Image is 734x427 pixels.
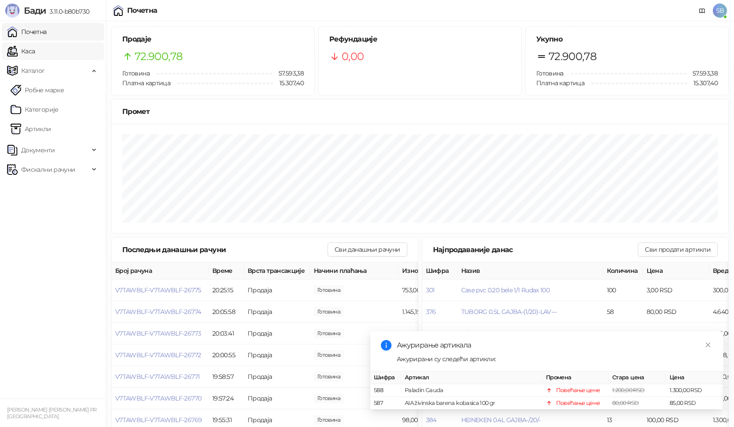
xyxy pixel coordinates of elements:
[327,242,407,257] button: Сви данашњи рачуни
[112,262,209,280] th: Број рачуна
[603,301,643,323] td: 58
[11,101,59,118] a: Категорије
[314,329,344,338] span: 330,00
[209,280,244,301] td: 20:25:15
[643,262,709,280] th: Цена
[603,262,643,280] th: Количина
[422,262,458,280] th: Шифра
[609,371,666,384] th: Стара цена
[209,323,244,344] td: 20:03:41
[314,372,344,382] span: 415,00
[458,262,603,280] th: Назив
[209,262,244,280] th: Време
[122,79,170,87] span: Платна картица
[461,416,541,424] button: HEINEKEN 0.4L GAJBA-/20/-
[24,5,46,16] span: Бади
[399,301,465,323] td: 1.145,15 RSD
[272,68,304,78] span: 57.593,38
[643,280,709,301] td: 3,00 RSD
[5,4,19,18] img: Logo
[209,366,244,388] td: 19:58:57
[209,301,244,323] td: 20:05:58
[666,397,723,410] td: 85,00 RSD
[209,344,244,366] td: 20:00:55
[244,262,310,280] th: Врста трансакције
[11,81,64,99] a: Робне марке
[21,62,45,79] span: Каталог
[122,69,150,77] span: Готовина
[314,307,344,317] span: 1.145,15
[244,388,310,409] td: Продаја
[115,394,201,402] span: V7TAWBLF-V7TAWBLF-26770
[643,323,709,344] td: 17,00 RSD
[122,244,327,255] div: Последњи данашњи рачуни
[115,416,202,424] button: V7TAWBLF-V7TAWBLF-26769
[7,42,35,60] a: Каса
[209,388,244,409] td: 19:57:24
[536,69,564,77] span: Готовина
[244,344,310,366] td: Продаја
[397,354,713,364] div: Ажурирани су следећи артикли:
[556,386,600,395] div: Повећање цене
[686,68,718,78] span: 57.593,38
[399,280,465,301] td: 753,00 RSD
[426,329,437,337] button: 459
[314,415,344,425] span: 98,00
[370,371,401,384] th: Шифра
[461,286,550,294] button: Case pvc 0.20 bele 1/1 Rudax 100
[536,34,718,45] h5: Укупно
[638,242,718,257] button: Сви продати артикли
[536,79,584,87] span: Платна картица
[46,8,89,15] span: 3.11.0-b80b730
[115,329,201,337] button: V7TAWBLF-V7TAWBLF-26773
[11,120,51,138] a: ArtikliАртикли
[612,387,644,393] span: 1.200,00 RSD
[115,286,201,294] button: V7TAWBLF-V7TAWBLF-26775
[21,161,75,178] span: Фискални рачуни
[314,285,344,295] span: 753,00
[705,342,711,348] span: close
[542,371,609,384] th: Промена
[115,351,201,359] button: V7TAWBLF-V7TAWBLF-26772
[703,340,713,350] a: Close
[7,407,97,419] small: [PERSON_NAME] [PERSON_NAME] PR [GEOGRAPHIC_DATA]
[713,4,727,18] span: SB
[401,384,542,397] td: Paladin Gauda
[461,308,557,316] button: TUBORG 0.5L GAJBA-(1/20)-LAV---
[461,329,472,337] span: Jaje
[115,308,201,316] button: V7TAWBLF-V7TAWBLF-26774
[401,397,542,410] td: AIA živinska barena kobasica 100 gr
[115,373,199,381] button: V7TAWBLF-V7TAWBLF-26771
[666,384,723,397] td: 1.300,00 RSD
[549,48,596,65] span: 72.900,78
[399,262,465,280] th: Износ
[314,393,344,403] span: 90,00
[556,399,600,408] div: Повећање цене
[310,262,399,280] th: Начини плаћања
[666,371,723,384] th: Цена
[370,384,401,397] td: 588
[7,23,47,41] a: Почетна
[342,48,364,65] span: 0,00
[397,340,713,351] div: Ажурирање артикала
[244,366,310,388] td: Продаја
[401,371,542,384] th: Артикал
[244,280,310,301] td: Продаја
[381,340,391,351] span: info-circle
[426,308,436,316] button: 376
[244,301,310,323] td: Продаја
[122,34,304,45] h5: Продаје
[135,48,182,65] span: 72.900,78
[122,106,718,117] div: Промет
[314,350,344,360] span: 775,00
[695,4,709,18] a: Документација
